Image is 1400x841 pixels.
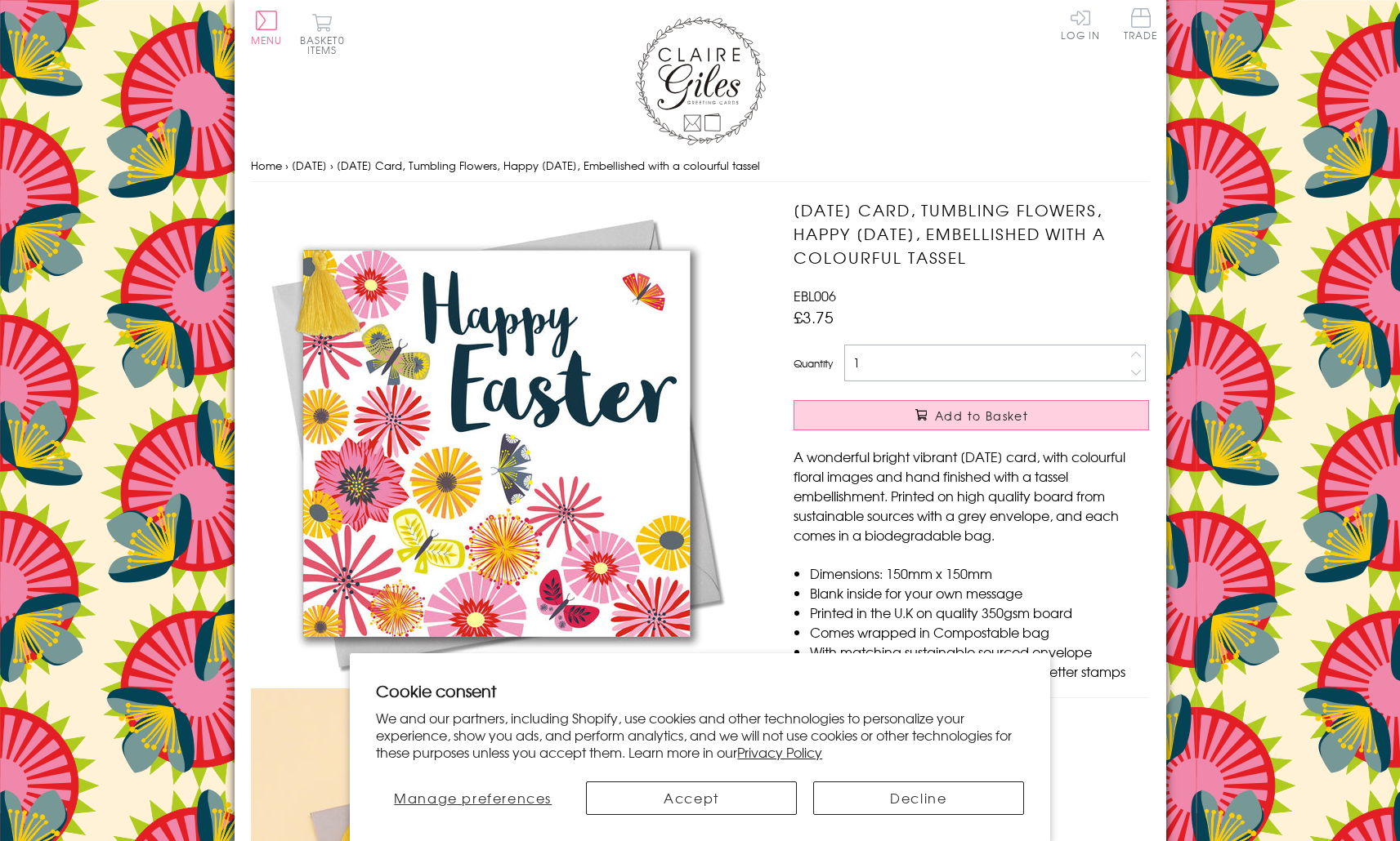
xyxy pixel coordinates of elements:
[794,356,833,371] label: Quantity
[810,563,1149,583] li: Dimensions: 150mm x 150mm
[635,16,766,145] img: Claire Giles Greetings Cards
[376,710,1024,760] p: We and our partners, including Shopify, use cookies and other technologies to personalize your ex...
[794,305,834,328] span: £3.75
[251,11,283,45] button: Menu
[794,286,836,305] span: EBL006
[794,198,1149,269] h1: [DATE] Card, Tumbling Flowers, Happy [DATE], Embellished with a colourful tassel
[251,149,1150,183] nav: breadcrumbs
[292,158,327,173] a: [DATE]
[810,583,1149,603] li: Blank inside for your own message
[1124,8,1158,40] span: Trade
[394,788,552,808] span: Manage preferences
[935,407,1028,424] span: Add to Basket
[376,781,570,815] button: Manage preferences
[794,400,1149,430] button: Add to Basket
[813,781,1024,815] button: Decline
[285,158,288,173] span: ›
[251,33,283,47] span: Menu
[337,158,760,173] span: [DATE] Card, Tumbling Flowers, Happy [DATE], Embellished with a colourful tassel
[1061,8,1100,40] a: Log In
[794,447,1149,545] p: A wonderful bright vibrant [DATE] card, with colourful floral images and hand finished with a tas...
[330,158,333,173] span: ›
[376,679,1024,702] h2: Cookie consent
[810,603,1149,622] li: Printed in the U.K on quality 350gsm board
[1124,8,1158,43] a: Trade
[307,33,345,57] span: 0 items
[810,642,1149,661] li: With matching sustainable sourced envelope
[300,13,345,55] button: Basket0 items
[251,158,282,173] a: Home
[251,198,741,688] img: Easter Card, Tumbling Flowers, Happy Easter, Embellished with a colourful tassel
[810,622,1149,642] li: Comes wrapped in Compostable bag
[586,781,797,815] button: Accept
[737,742,822,762] a: Privacy Policy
